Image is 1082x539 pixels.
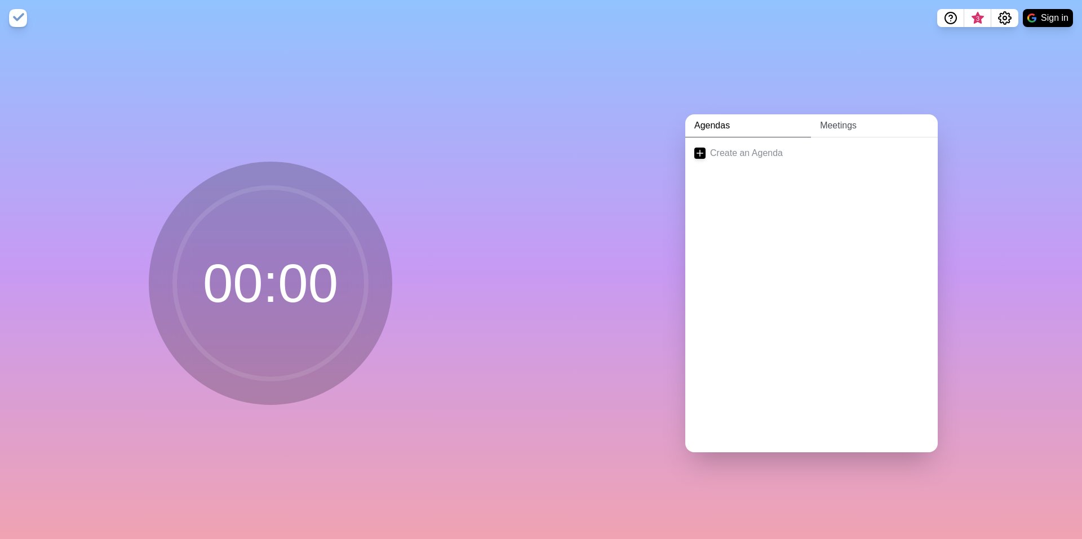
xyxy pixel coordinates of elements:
a: Meetings [811,114,938,137]
button: Sign in [1023,9,1073,27]
button: What’s new [964,9,991,27]
span: 3 [973,14,982,23]
button: Help [937,9,964,27]
img: timeblocks logo [9,9,27,27]
a: Create an Agenda [685,137,938,169]
a: Agendas [685,114,811,137]
img: google logo [1027,14,1036,23]
button: Settings [991,9,1018,27]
